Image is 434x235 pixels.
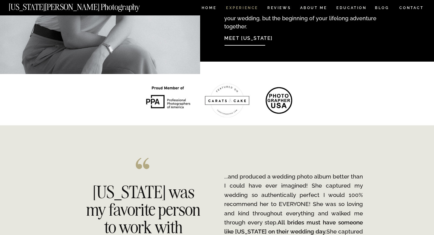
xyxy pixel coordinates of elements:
[336,6,367,11] a: EDUCATION
[375,6,389,11] a: BLOG
[399,5,424,11] a: CONTACT
[224,219,363,235] b: All brides must have someone like [US_STATE] on their wedding day.
[226,6,258,11] a: Experience
[9,3,160,8] a: [US_STATE][PERSON_NAME] Photography
[267,6,290,11] a: REVIEWS
[224,31,290,43] a: Meet [US_STATE]
[300,6,327,11] a: ABOUT ME
[200,6,218,11] a: HOME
